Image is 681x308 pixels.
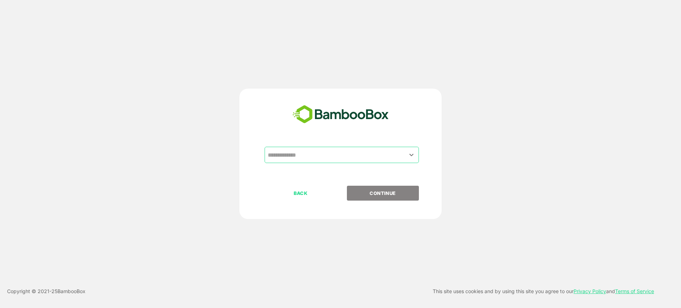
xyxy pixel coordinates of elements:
p: This site uses cookies and by using this site you agree to our and [433,287,654,296]
button: BACK [265,186,337,201]
img: bamboobox [289,103,393,126]
button: CONTINUE [347,186,419,201]
p: Copyright © 2021- 25 BambooBox [7,287,85,296]
p: CONTINUE [347,189,418,197]
button: Open [407,150,416,159]
a: Privacy Policy [574,288,606,294]
a: Terms of Service [615,288,654,294]
p: BACK [265,189,336,197]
